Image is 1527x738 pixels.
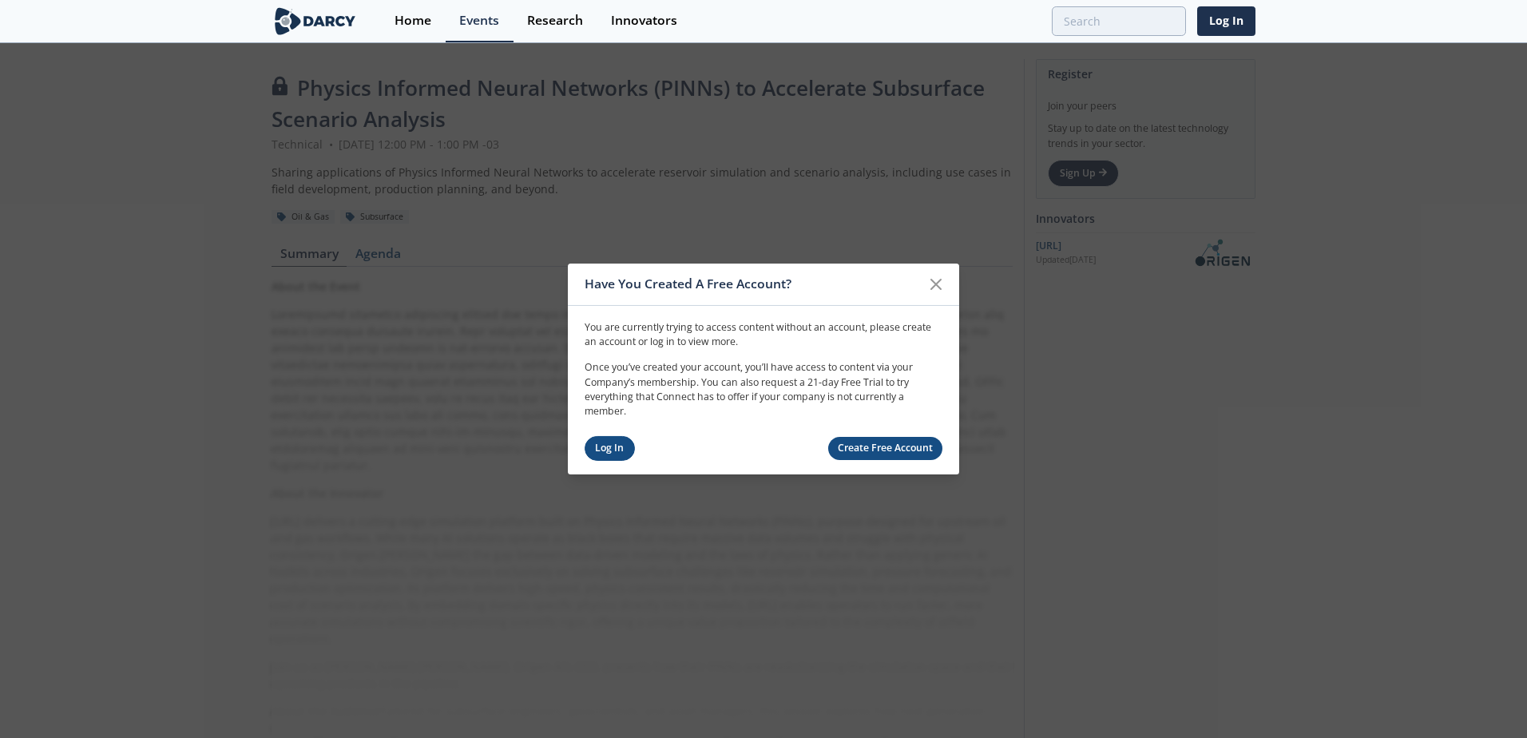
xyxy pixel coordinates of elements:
[272,7,359,35] img: logo-wide.svg
[585,319,942,349] p: You are currently trying to access content without an account, please create an account or log in...
[611,14,677,27] div: Innovators
[527,14,583,27] div: Research
[395,14,431,27] div: Home
[1052,6,1186,36] input: Advanced Search
[585,360,942,419] p: Once you’ve created your account, you’ll have access to content via your Company’s membership. Yo...
[828,437,943,460] a: Create Free Account
[585,269,921,300] div: Have You Created A Free Account?
[1197,6,1255,36] a: Log In
[459,14,499,27] div: Events
[585,436,635,461] a: Log In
